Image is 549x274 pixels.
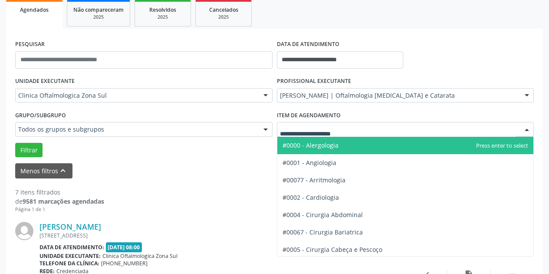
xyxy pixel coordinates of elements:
[15,143,43,158] button: Filtrar
[15,206,104,213] div: Página 1 de 1
[141,14,184,20] div: 2025
[149,6,176,13] span: Resolvidos
[101,260,148,267] span: [PHONE_NUMBER]
[209,6,238,13] span: Cancelados
[18,125,255,134] span: Todos os grupos e subgrupos
[39,244,104,251] b: Data de atendimento:
[202,14,245,20] div: 2025
[283,193,339,201] span: #0002 - Cardiologia
[15,197,104,206] div: de
[283,176,345,184] span: #00077 - Arritmologia
[39,232,404,239] div: [STREET_ADDRESS]
[73,14,124,20] div: 2025
[277,38,339,51] label: DATA DE ATENDIMENTO
[283,211,363,219] span: #0004 - Cirurgia Abdominal
[15,75,75,88] label: UNIDADE EXECUTANTE
[102,252,178,260] span: Clinica Oftalmologica Zona Sul
[277,109,341,122] label: Item de agendamento
[106,242,142,252] span: [DATE] 08:00
[15,222,33,240] img: img
[15,38,45,51] label: PESQUISAR
[15,188,104,197] div: 7 itens filtrados
[23,197,104,205] strong: 9581 marcações agendadas
[39,260,99,267] b: Telefone da clínica:
[15,163,72,178] button: Menos filtroskeyboard_arrow_up
[18,91,255,100] span: Clinica Oftalmologica Zona Sul
[58,166,68,175] i: keyboard_arrow_up
[39,222,101,231] a: [PERSON_NAME]
[283,245,382,254] span: #0005 - Cirurgia Cabeça e Pescoço
[39,252,101,260] b: Unidade executante:
[15,109,66,122] label: Grupo/Subgrupo
[73,6,124,13] span: Não compareceram
[20,6,49,13] span: Agendados
[280,91,516,100] span: [PERSON_NAME] | Oftalmologia [MEDICAL_DATA] e Catarata
[283,141,339,149] span: #0000 - Alergologia
[283,158,336,167] span: #0001 - Angiologia
[277,75,351,88] label: PROFISSIONAL EXECUTANTE
[283,228,363,236] span: #00067 - Cirurgia Bariatrica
